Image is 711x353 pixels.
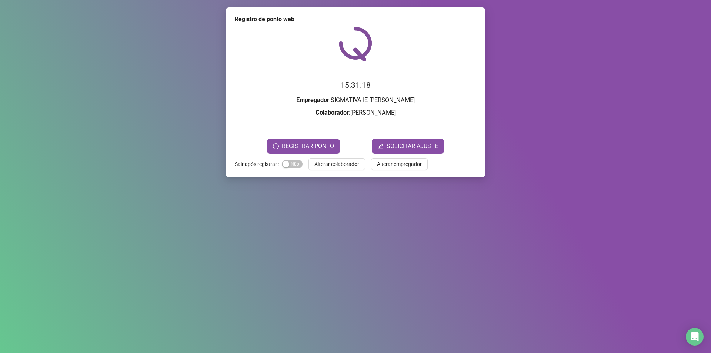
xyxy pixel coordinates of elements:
span: clock-circle [273,143,279,149]
h3: : [PERSON_NAME] [235,108,476,118]
strong: Colaborador [316,109,349,116]
time: 15:31:18 [340,81,371,90]
button: Alterar empregador [371,158,428,170]
label: Sair após registrar [235,158,282,170]
span: REGISTRAR PONTO [282,142,334,151]
div: Registro de ponto web [235,15,476,24]
span: SOLICITAR AJUSTE [387,142,438,151]
span: Alterar colaborador [314,160,359,168]
span: Alterar empregador [377,160,422,168]
div: Open Intercom Messenger [686,328,704,346]
button: Alterar colaborador [308,158,365,170]
img: QRPoint [339,27,372,61]
span: edit [378,143,384,149]
button: editSOLICITAR AJUSTE [372,139,444,154]
strong: Empregador [296,97,329,104]
button: REGISTRAR PONTO [267,139,340,154]
h3: : SIGMATIVA IE [PERSON_NAME] [235,96,476,105]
